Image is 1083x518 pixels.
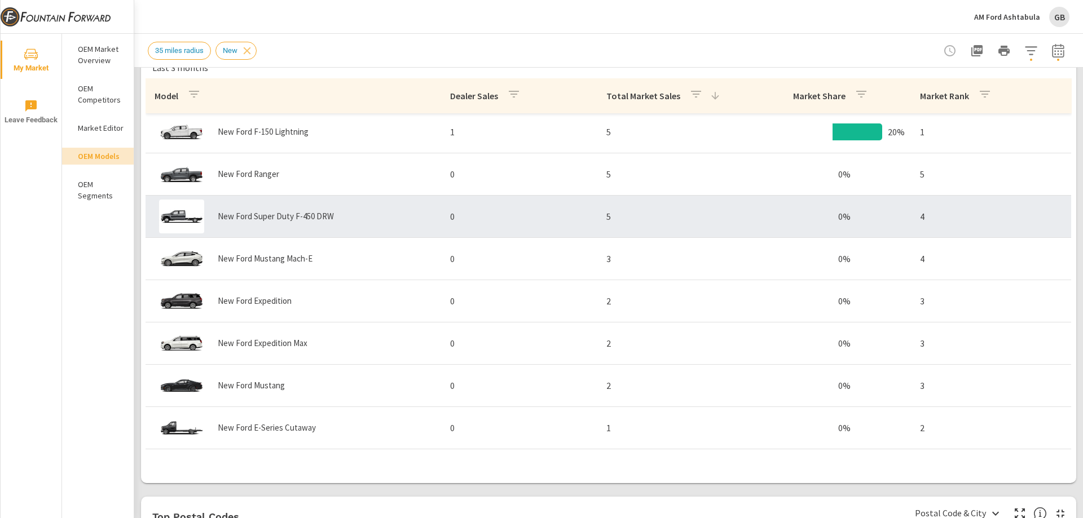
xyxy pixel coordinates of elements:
[606,125,745,139] p: 5
[1047,39,1069,62] button: Select Date Range
[218,127,309,137] p: New Ford F-150 Lightning
[606,379,745,392] p: 2
[152,61,208,74] p: Last 3 months
[78,150,125,162] p: OEM Models
[450,294,589,308] p: 0
[450,421,589,435] p: 0
[218,211,334,222] p: New Ford Super Duty F-450 DRW
[218,338,307,348] p: New Ford Expedition Max
[159,157,204,191] img: glamour
[606,252,745,265] p: 3
[218,296,292,306] p: New Ford Expedition
[838,337,851,350] p: 0%
[62,148,134,165] div: OEM Models
[606,294,745,308] p: 2
[78,179,125,201] p: OEM Segments
[450,252,589,265] p: 0
[218,380,285,391] p: New Ford Mustang
[838,421,851,435] p: 0%
[159,284,204,318] img: glamour
[966,39,988,62] button: "Export Report to PDF"
[62,80,134,108] div: OEM Competitors
[159,242,204,276] img: glamour
[920,294,1062,308] p: 3
[838,252,851,265] p: 0%
[450,167,589,181] p: 0
[450,210,589,223] p: 0
[155,90,178,101] p: Model
[78,43,125,66] p: OEM Market Overview
[606,421,745,435] p: 1
[793,90,846,101] p: Market Share
[920,337,1062,350] p: 3
[920,125,1062,139] p: 1
[606,90,680,101] p: Total Market Sales
[148,46,210,55] span: 35 miles radius
[920,210,1062,223] p: 4
[4,47,58,75] span: My Market
[218,423,316,433] p: New Ford E-Series Cutaway
[838,379,851,392] p: 0%
[78,83,125,105] p: OEM Competitors
[888,125,905,139] p: 20%
[450,90,498,101] p: Dealer Sales
[218,254,312,264] p: New Ford Mustang Mach-E
[920,90,969,101] p: Market Rank
[215,42,257,60] div: New
[1,34,61,138] div: nav menu
[159,453,204,487] img: glamour
[606,167,745,181] p: 5
[216,46,244,55] span: New
[159,369,204,402] img: glamour
[1049,7,1069,27] div: GB
[62,176,134,204] div: OEM Segments
[218,169,279,179] p: New Ford Ranger
[159,200,204,233] img: glamour
[993,39,1015,62] button: Print Report
[1020,39,1042,62] button: Apply Filters
[450,125,589,139] p: 1
[920,421,1062,435] p: 2
[159,115,204,149] img: glamour
[920,379,1062,392] p: 3
[450,337,589,350] p: 0
[450,379,589,392] p: 0
[159,326,204,360] img: glamour
[838,167,851,181] p: 0%
[606,210,745,223] p: 5
[920,252,1062,265] p: 4
[920,167,1062,181] p: 5
[159,411,204,445] img: glamour
[78,122,125,134] p: Market Editor
[838,210,851,223] p: 0%
[62,119,134,136] div: Market Editor
[4,99,58,127] span: Leave Feedback
[606,337,745,350] p: 2
[62,41,134,69] div: OEM Market Overview
[974,12,1040,22] p: AM Ford Ashtabula
[838,294,851,308] p: 0%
